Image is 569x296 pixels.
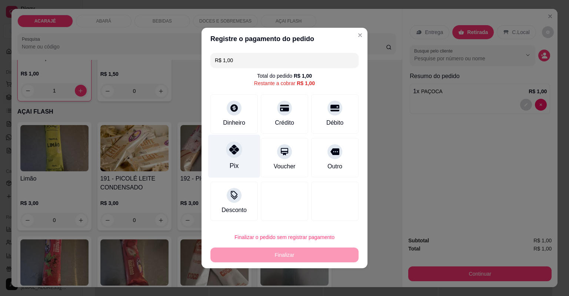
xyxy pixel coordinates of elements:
div: Crédito [275,118,294,127]
div: Pix [230,161,239,171]
div: R$ 1,00 [297,80,315,87]
div: Voucher [274,162,296,171]
div: Débito [326,118,343,127]
input: Ex.: hambúrguer de cordeiro [215,53,354,68]
div: Outro [327,162,342,171]
button: Close [354,29,366,41]
button: Finalizar o pedido sem registrar pagamento [210,230,359,245]
div: R$ 1,00 [294,72,312,80]
header: Registre o pagamento do pedido [202,28,367,50]
div: Restante a cobrar [254,80,315,87]
div: Desconto [222,206,247,215]
div: Dinheiro [223,118,245,127]
div: Total do pedido [257,72,312,80]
